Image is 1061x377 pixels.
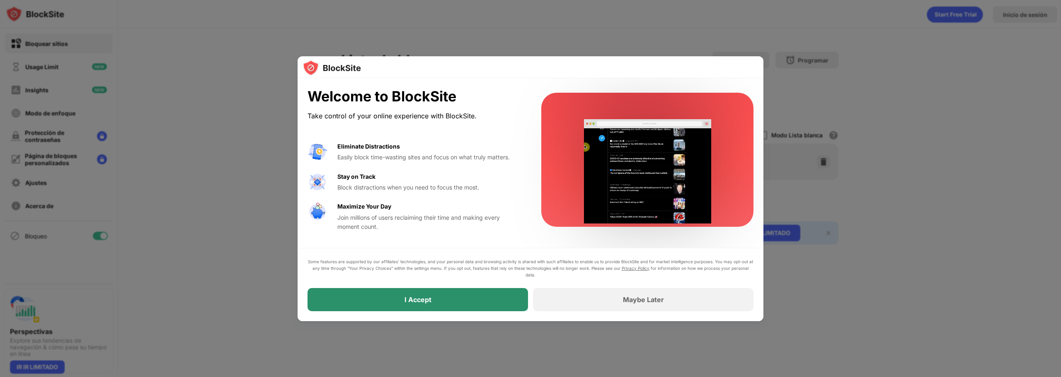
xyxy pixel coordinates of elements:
div: Easily block time-wasting sites and focus on what truly matters. [337,153,521,162]
div: Stay on Track [337,172,375,181]
div: Block distractions when you need to focus the most. [337,183,521,192]
a: Privacy Policy [622,266,649,271]
img: value-avoid-distractions.svg [308,142,327,162]
div: Maybe Later [623,295,664,304]
div: Join millions of users reclaiming their time and making every moment count. [337,213,521,232]
img: logo-blocksite.svg [303,60,361,76]
img: value-safe-time.svg [308,202,327,222]
div: Some features are supported by our affiliates’ technologies, and your personal data and browsing ... [308,258,753,278]
img: value-focus.svg [308,172,327,192]
div: Take control of your online experience with BlockSite. [308,110,521,122]
div: Eliminate Distractions [337,142,400,151]
div: Welcome to BlockSite [308,88,521,105]
div: I Accept [405,295,431,304]
div: Maximize Your Day [337,202,391,211]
